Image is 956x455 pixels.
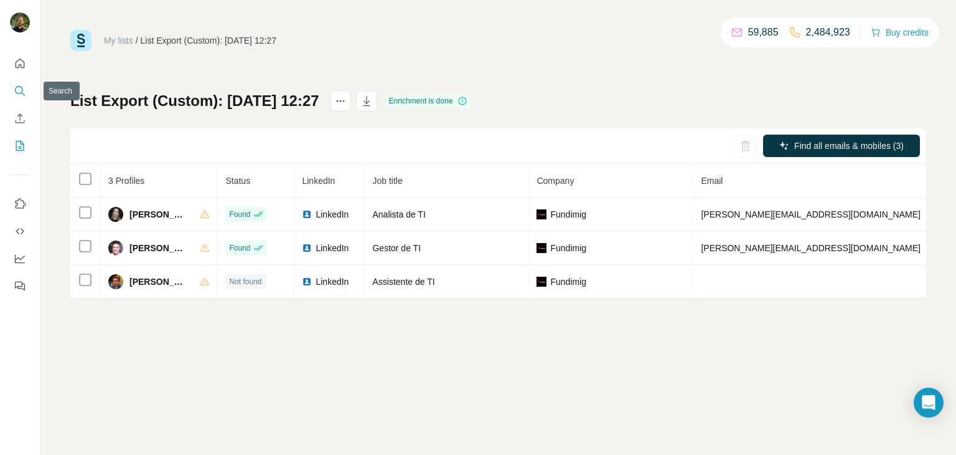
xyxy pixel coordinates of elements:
img: company-logo [537,243,546,253]
button: Search [10,80,30,102]
span: Find all emails & mobiles (3) [794,140,904,152]
img: LinkedIn logo [302,209,312,219]
li: / [136,34,138,47]
button: Use Surfe on LinkedIn [10,193,30,215]
span: LinkedIn [316,275,349,288]
span: LinkedIn [316,208,349,221]
span: Company [537,176,574,186]
img: Avatar [10,12,30,32]
span: Found [229,242,250,254]
span: Job title [372,176,402,186]
img: LinkedIn logo [302,243,312,253]
p: 59,885 [748,25,779,40]
p: 2,484,923 [806,25,850,40]
span: LinkedIn [302,176,335,186]
button: My lists [10,135,30,157]
img: Avatar [108,207,123,222]
button: Buy credits [871,24,929,41]
img: company-logo [537,277,546,287]
button: Feedback [10,275,30,297]
img: Surfe Logo [70,30,91,51]
a: My lists [104,36,133,45]
button: Use Surfe API [10,220,30,242]
span: [PERSON_NAME] [129,208,187,221]
button: Dashboard [10,247,30,270]
button: Find all emails & mobiles (3) [763,135,920,157]
div: List Export (Custom): [DATE] 12:27 [141,34,276,47]
span: Not found [229,276,261,287]
img: Avatar [108,241,123,256]
button: Quick start [10,52,30,75]
button: Enrich CSV [10,107,30,130]
img: Avatar [108,274,123,289]
span: [PERSON_NAME] [129,242,187,254]
img: LinkedIn logo [302,277,312,287]
span: Gestor de TI [372,243,421,253]
span: LinkedIn [316,242,349,254]
span: Assistente de TI [372,277,434,287]
span: 3 Profiles [108,176,144,186]
span: Analista de TI [372,209,425,219]
img: company-logo [537,209,546,219]
span: [PERSON_NAME] [129,275,187,288]
div: Enrichment is done [385,93,472,108]
span: [PERSON_NAME][EMAIL_ADDRESS][DOMAIN_NAME] [701,209,920,219]
span: Email [701,176,723,186]
span: Fundimig [550,242,586,254]
span: Fundimig [550,208,586,221]
span: Status [225,176,250,186]
button: actions [330,91,350,111]
div: Open Intercom Messenger [914,388,944,418]
span: Fundimig [550,275,586,288]
span: [PERSON_NAME][EMAIL_ADDRESS][DOMAIN_NAME] [701,243,920,253]
h1: List Export (Custom): [DATE] 12:27 [70,91,319,111]
span: Found [229,209,250,220]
